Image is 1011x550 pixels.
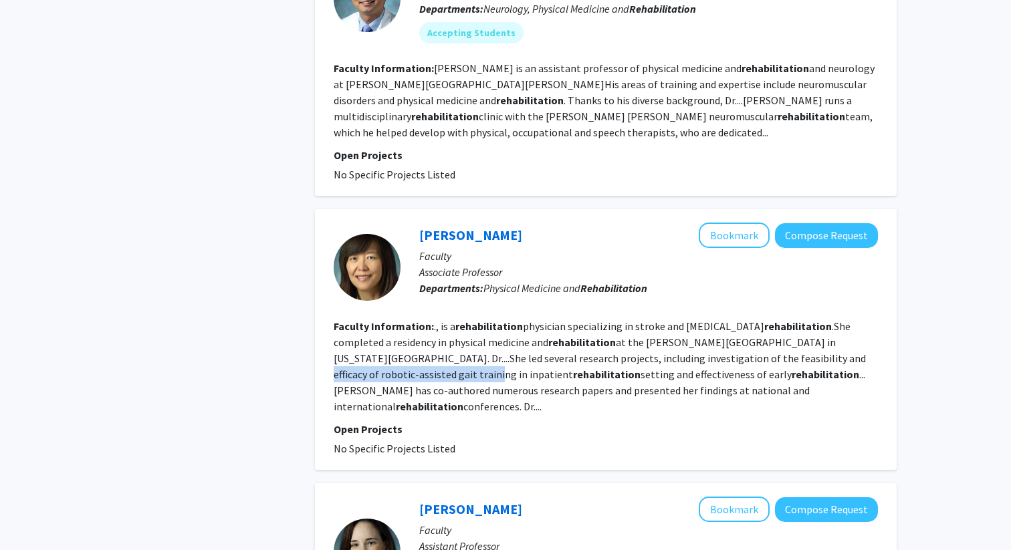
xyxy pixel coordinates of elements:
b: rehabilitation [742,61,809,75]
b: Rehabilitation [629,2,696,15]
b: rehabilitation [396,400,463,413]
b: rehabilitation [496,94,564,107]
p: Open Projects [334,147,878,163]
iframe: Chat [10,490,57,540]
b: Rehabilitation [580,281,647,295]
button: Compose Request to Ning Cao [775,223,878,248]
p: Open Projects [334,421,878,437]
button: Add Tracy Friedlander to Bookmarks [699,497,770,522]
button: Add Ning Cao to Bookmarks [699,223,770,248]
p: Associate Professor [419,264,878,280]
b: Faculty Information: [334,61,434,75]
b: Faculty Information: [334,319,434,333]
span: Neurology, Physical Medicine and [483,2,696,15]
b: rehabilitation [764,319,832,333]
button: Compose Request to Tracy Friedlander [775,497,878,522]
b: rehabilitation [411,110,479,123]
span: Physical Medicine and [483,281,647,295]
b: rehabilitation [792,368,859,381]
fg-read-more: ., is a physician specializing in stroke and [MEDICAL_DATA] .She completed a residency in physica... [334,319,866,413]
p: Faculty [419,522,878,538]
b: rehabilitation [778,110,845,123]
b: Departments: [419,2,483,15]
fg-read-more: [PERSON_NAME] is an assistant professor of physical medicine and and neurology at [PERSON_NAME][G... [334,61,875,139]
span: No Specific Projects Listed [334,442,455,455]
b: Departments: [419,281,483,295]
b: rehabilitation [548,335,616,349]
span: No Specific Projects Listed [334,168,455,181]
b: rehabilitation [573,368,641,381]
a: [PERSON_NAME] [419,227,522,243]
p: Faculty [419,248,878,264]
a: [PERSON_NAME] [419,501,522,517]
mat-chip: Accepting Students [419,22,524,43]
b: rehabilitation [455,319,523,333]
